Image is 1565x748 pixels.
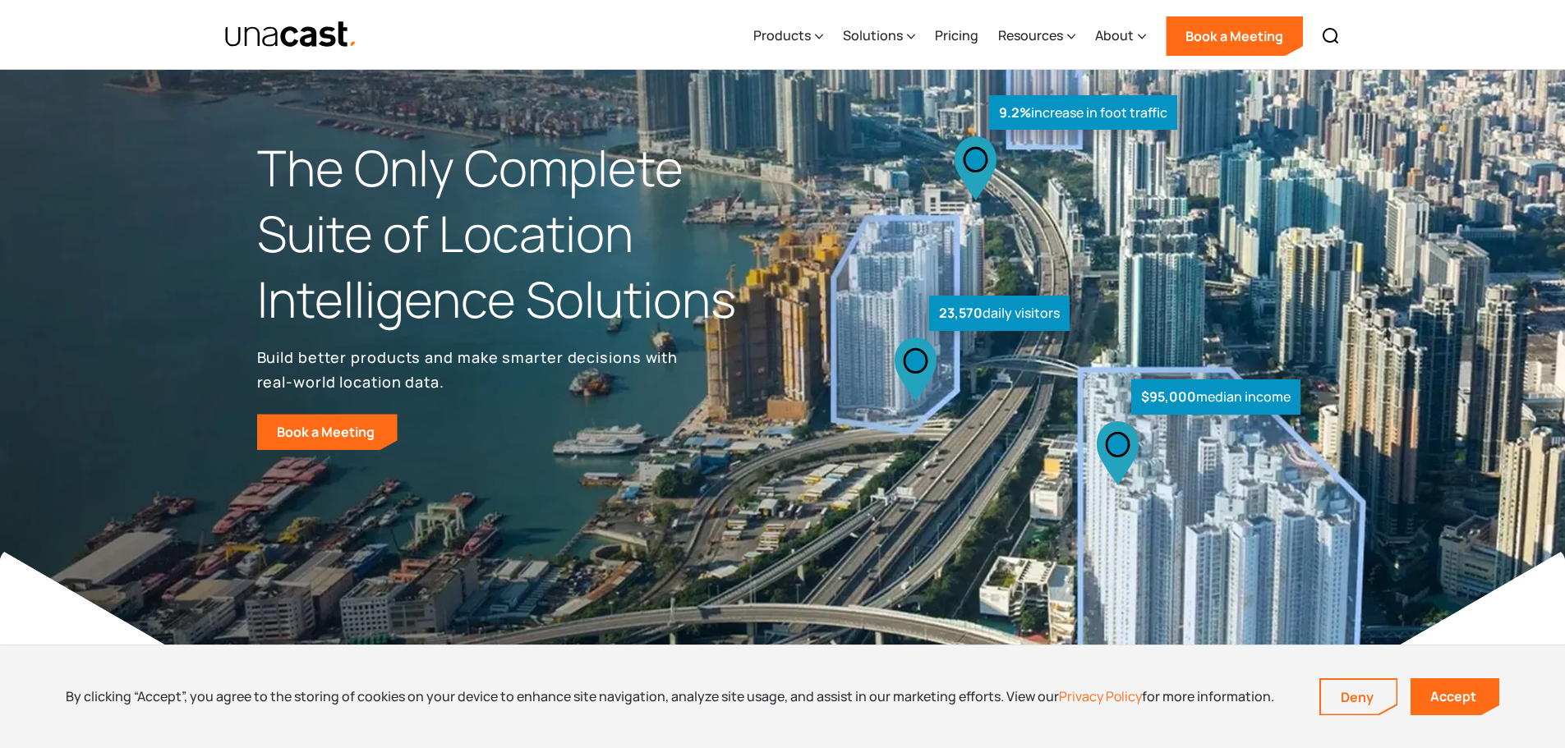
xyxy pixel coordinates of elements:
div: Solutions [843,2,915,70]
a: Book a Meeting [257,414,398,450]
p: Build better products and make smarter decisions with real-world location data. [257,345,684,394]
strong: 9.2% [999,103,1031,122]
div: Solutions [843,25,903,45]
div: Resources [998,25,1063,45]
a: home [224,21,358,49]
div: Resources [998,2,1075,70]
a: Accept [1411,678,1499,715]
img: Unacast text logo [224,21,358,49]
div: About [1095,2,1146,70]
div: median income [1131,379,1300,415]
strong: $95,000 [1141,388,1196,406]
h1: The Only Complete Suite of Location Intelligence Solutions [257,135,783,332]
a: Privacy Policy [1059,687,1142,705]
div: increase in foot traffic [989,95,1177,131]
strong: 23,570 [939,304,983,322]
div: Products [753,25,811,45]
img: Search icon [1321,26,1341,46]
div: daily visitors [929,296,1070,331]
a: Book a Meeting [1166,16,1303,56]
a: Pricing [935,2,978,70]
div: Products [753,2,823,70]
div: About [1095,25,1134,45]
div: By clicking “Accept”, you agree to the storing of cookies on your device to enhance site navigati... [66,687,1274,705]
a: Deny [1321,680,1397,714]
